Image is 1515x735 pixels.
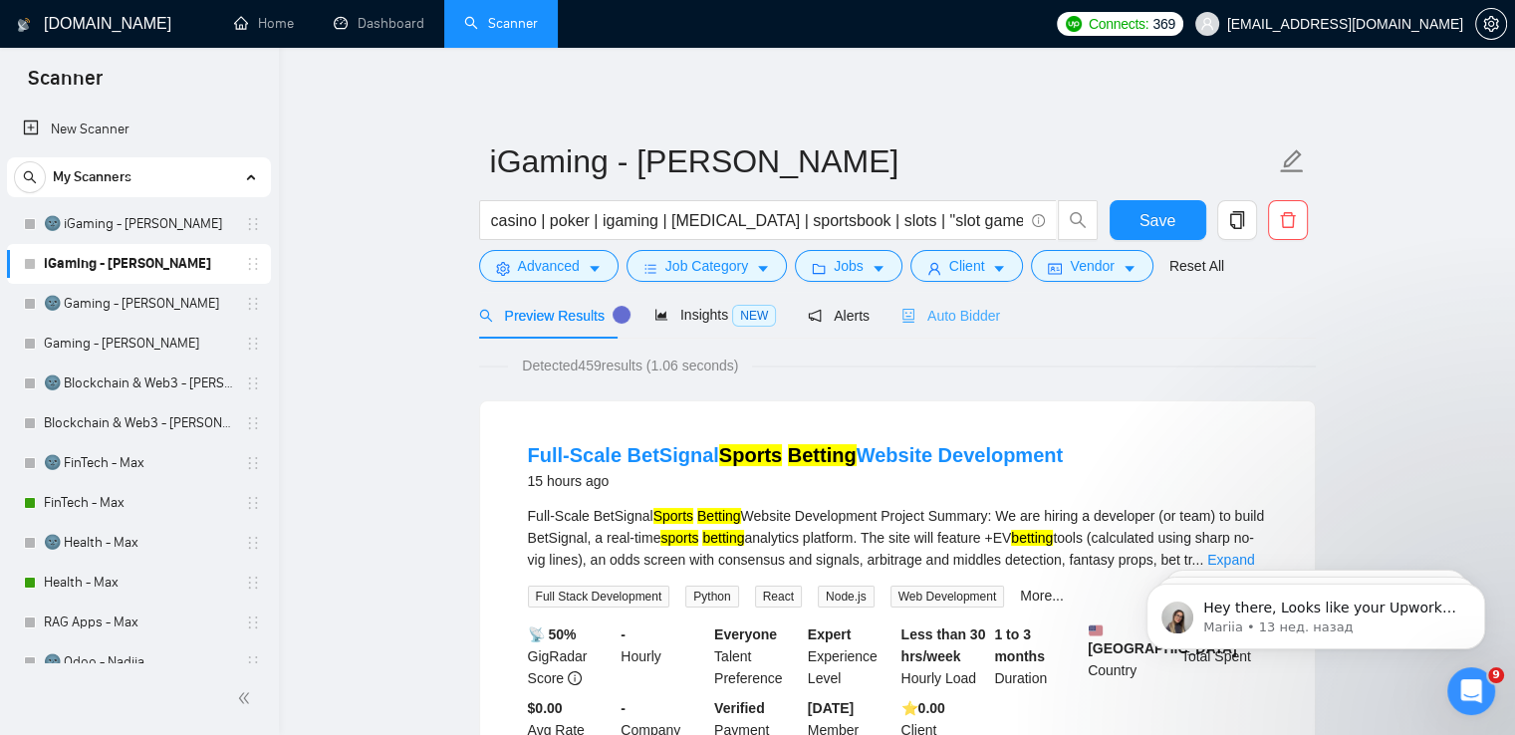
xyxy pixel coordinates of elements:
b: Less than 30 hrs/week [901,626,986,664]
a: 🌚 FinTech - Max [44,443,233,483]
span: Python [685,586,738,608]
a: FinTech - Max [44,483,233,523]
span: user [1200,17,1214,31]
div: GigRadar Score [524,623,618,689]
span: Advanced [518,255,580,277]
input: Scanner name... [490,136,1275,186]
button: search [1058,200,1098,240]
span: robot [901,309,915,323]
span: Web Development [890,586,1005,608]
a: 🌚 Gaming - [PERSON_NAME] [44,284,233,324]
span: caret-down [872,261,885,276]
span: setting [496,261,510,276]
mark: sports [660,530,698,546]
span: Full Stack Development [528,586,670,608]
div: Full-Scale BetSignal Website Development Project Summary: We are hiring a developer (or team) to ... [528,505,1267,571]
b: [GEOGRAPHIC_DATA] [1088,623,1237,656]
span: Alerts [808,308,870,324]
span: Detected 459 results (1.06 seconds) [508,355,752,376]
span: Jobs [834,255,864,277]
span: search [1059,211,1097,229]
span: user [927,261,941,276]
div: 15 hours ago [528,469,1064,493]
span: 369 [1152,13,1174,35]
span: Auto Bidder [901,308,1000,324]
button: Save [1110,200,1206,240]
span: info-circle [1032,214,1045,227]
img: upwork-logo.png [1066,16,1082,32]
span: holder [245,415,261,431]
span: Save [1139,208,1175,233]
span: caret-down [588,261,602,276]
button: idcardVendorcaret-down [1031,250,1152,282]
span: notification [808,309,822,323]
a: 🌚 Blockchain & Web3 - [PERSON_NAME] [44,364,233,403]
span: Job Category [665,255,748,277]
span: delete [1269,211,1307,229]
span: Connects: [1089,13,1148,35]
a: More... [1020,588,1064,604]
span: caret-down [756,261,770,276]
b: - [621,700,626,716]
a: Health - Max [44,563,233,603]
span: setting [1476,16,1506,32]
mark: Sports [719,444,782,466]
span: React [755,586,802,608]
button: userClientcaret-down [910,250,1024,282]
button: copy [1217,200,1257,240]
b: Expert [808,626,852,642]
button: barsJob Categorycaret-down [627,250,787,282]
span: Node.js [818,586,875,608]
b: ⭐️ 0.00 [901,700,945,716]
a: 🌚 iGaming - [PERSON_NAME] [44,204,233,244]
a: dashboardDashboard [334,15,424,32]
span: Insights [654,307,776,323]
span: edit [1279,148,1305,174]
a: New Scanner [23,110,255,149]
span: holder [245,455,261,471]
span: holder [245,495,261,511]
iframe: Intercom notifications сообщение [1117,542,1515,681]
span: bars [643,261,657,276]
a: Blockchain & Web3 - [PERSON_NAME] [44,403,233,443]
iframe: Intercom live chat [1447,667,1495,715]
a: iGaming - [PERSON_NAME] [44,244,233,284]
a: homeHome [234,15,294,32]
span: folder [812,261,826,276]
button: settingAdvancedcaret-down [479,250,619,282]
span: holder [245,296,261,312]
b: 📡 50% [528,626,577,642]
a: RAG Apps - Max [44,603,233,642]
a: Gaming - [PERSON_NAME] [44,324,233,364]
input: Search Freelance Jobs... [491,208,1023,233]
div: Talent Preference [710,623,804,689]
b: $0.00 [528,700,563,716]
a: Full-Scale BetSignalSports BettingWebsite Development [528,444,1064,466]
span: My Scanners [53,157,131,197]
b: [DATE] [808,700,854,716]
div: Tooltip anchor [613,306,631,324]
span: caret-down [992,261,1006,276]
span: double-left [237,688,257,708]
span: 9 [1488,667,1504,683]
mark: Sports [653,508,693,524]
span: holder [245,375,261,391]
span: search [479,309,493,323]
a: Reset All [1169,255,1224,277]
a: 🌚 Odoo - Nadiia [44,642,233,682]
img: logo [17,9,31,41]
div: Hourly [617,623,710,689]
a: searchScanner [464,15,538,32]
button: search [14,161,46,193]
span: holder [245,654,261,670]
img: 🇺🇸 [1089,623,1103,637]
button: delete [1268,200,1308,240]
button: setting [1475,8,1507,40]
span: NEW [732,305,776,327]
div: Experience Level [804,623,897,689]
div: Duration [990,623,1084,689]
span: holder [245,614,261,630]
span: Vendor [1070,255,1114,277]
